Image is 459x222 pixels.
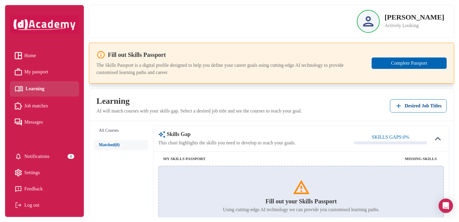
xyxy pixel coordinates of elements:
[24,67,48,76] span: My passport
[15,202,22,209] img: Log out
[405,102,442,110] span: Desired Job Titles
[15,84,74,94] a: Learning iconLearning
[15,102,22,109] img: Job matches icon
[15,201,74,210] div: Log out
[96,50,105,59] img: info
[375,60,443,67] div: Complete Passport
[158,139,296,146] p: This chart highlights the skills you need to develop to reach your goals.
[15,51,74,60] a: Home iconHome
[15,84,23,94] img: Learning icon
[372,133,409,141] div: SKILLS GAPS: 0 %
[24,152,50,161] span: Notifications
[15,68,22,76] img: My passport icon
[158,131,296,138] h3: Skills Gap
[363,16,373,26] img: Profile
[163,156,300,161] h5: MY SKILLS PASSPORT
[24,168,40,177] span: Settings
[24,51,36,60] span: Home
[372,57,447,69] button: Complete Passport
[15,185,22,193] img: feedback
[385,22,444,29] p: Actively Looking
[15,153,22,160] img: setting
[223,206,379,213] p: Using cutting-edge AI technology we can provide you customised learning paths.
[68,154,74,159] div: 0
[439,199,453,213] div: Open Intercom Messenger
[15,169,22,176] img: setting
[108,51,166,58] h3: Fill out Skills Passport
[158,131,166,138] img: AI Course Suggestion
[432,133,444,145] img: icon
[24,118,43,127] span: Messages
[390,99,447,113] button: Add desired job titles
[10,15,79,34] img: dAcademy
[15,119,22,126] img: Messages icon
[96,62,359,76] p: The Skills Passport is a digital profile designed to help you define your career goals using cutt...
[15,118,74,127] a: Messages iconMessages
[395,102,402,109] img: add icon
[266,198,337,205] h5: Fill out your Skills Passport
[385,14,444,21] p: [PERSON_NAME]
[94,140,148,150] button: Matched(0)
[96,96,302,106] h3: Learning
[94,126,148,136] button: All Courses
[15,52,22,59] img: Home icon
[300,156,437,161] h5: MISSING SKILLS
[15,184,74,193] a: Feedback
[24,101,48,110] span: Job matches
[15,101,74,110] a: Job matches iconJob matches
[26,84,44,93] span: Learning
[96,107,302,115] p: AI will match courses with your skills gap. Select a desired job title and see the courses to rea...
[292,178,310,196] img: icon
[15,67,74,76] a: My passport iconMy passport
